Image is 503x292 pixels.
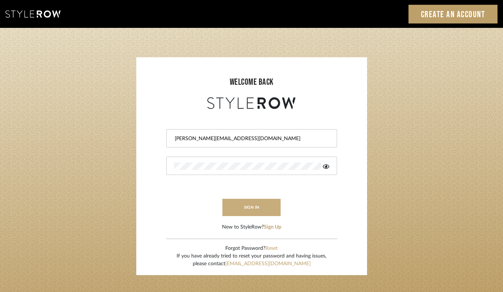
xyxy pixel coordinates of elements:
input: Email Address [174,135,328,142]
div: Forgot Password? [177,245,326,252]
button: Sign Up [264,223,281,231]
div: If you have already tried to reset your password and having issues, please contact [177,252,326,268]
button: sign in [222,199,281,216]
a: [EMAIL_ADDRESS][DOMAIN_NAME] [225,261,311,266]
button: Reset [265,245,278,252]
div: welcome back [144,76,360,89]
div: New to StyleRow? [222,223,281,231]
a: Create an Account [408,5,498,23]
